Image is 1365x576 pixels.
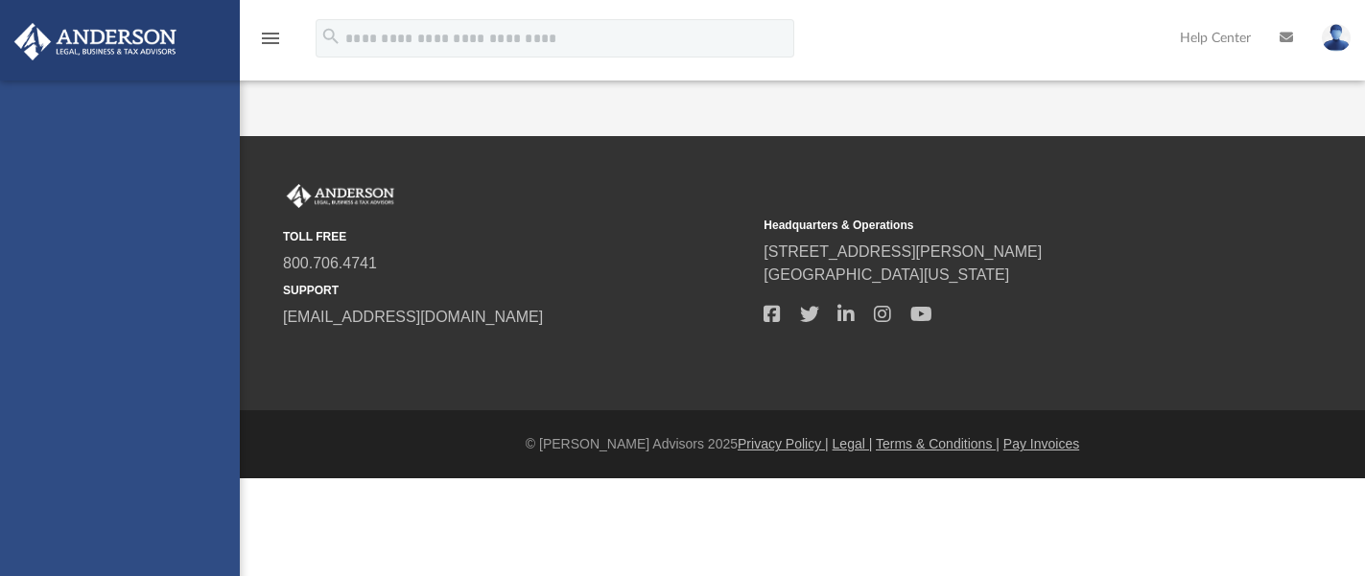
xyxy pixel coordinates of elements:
a: [EMAIL_ADDRESS][DOMAIN_NAME] [283,309,543,325]
a: Legal | [833,436,873,451]
img: Anderson Advisors Platinum Portal [9,23,182,60]
i: search [320,26,341,47]
a: Pay Invoices [1003,436,1079,451]
img: User Pic [1322,24,1351,52]
a: menu [259,36,282,50]
small: Headquarters & Operations [764,217,1231,234]
div: © [PERSON_NAME] Advisors 2025 [240,434,1365,454]
a: [GEOGRAPHIC_DATA][US_STATE] [764,266,1009,283]
i: menu [259,27,282,50]
a: [STREET_ADDRESS][PERSON_NAME] [764,243,1042,260]
small: TOLL FREE [283,228,750,245]
a: Privacy Policy | [738,436,829,451]
a: 800.706.4741 [283,255,377,271]
a: Terms & Conditions | [876,436,1000,451]
small: SUPPORT [283,282,750,299]
img: Anderson Advisors Platinum Portal [283,184,398,209]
